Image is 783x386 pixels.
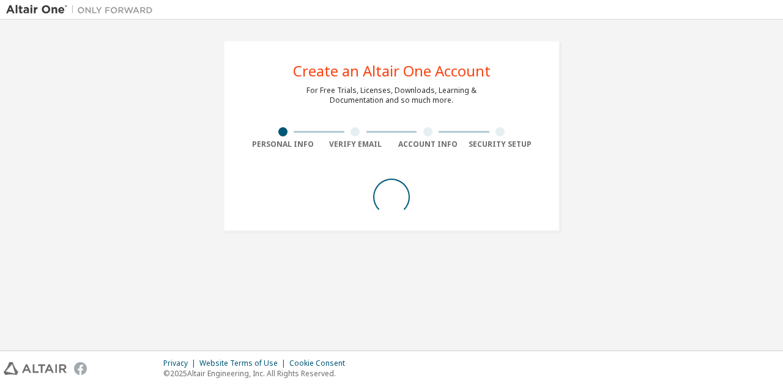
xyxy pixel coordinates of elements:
img: altair_logo.svg [4,362,67,375]
p: © 2025 Altair Engineering, Inc. All Rights Reserved. [163,368,352,379]
div: Create an Altair One Account [293,64,491,78]
div: Security Setup [464,139,537,149]
div: Privacy [163,358,199,368]
div: For Free Trials, Licenses, Downloads, Learning & Documentation and so much more. [306,86,477,105]
div: Website Terms of Use [199,358,289,368]
div: Account Info [391,139,464,149]
div: Cookie Consent [289,358,352,368]
div: Personal Info [247,139,319,149]
img: Altair One [6,4,159,16]
img: facebook.svg [74,362,87,375]
div: Verify Email [319,139,392,149]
